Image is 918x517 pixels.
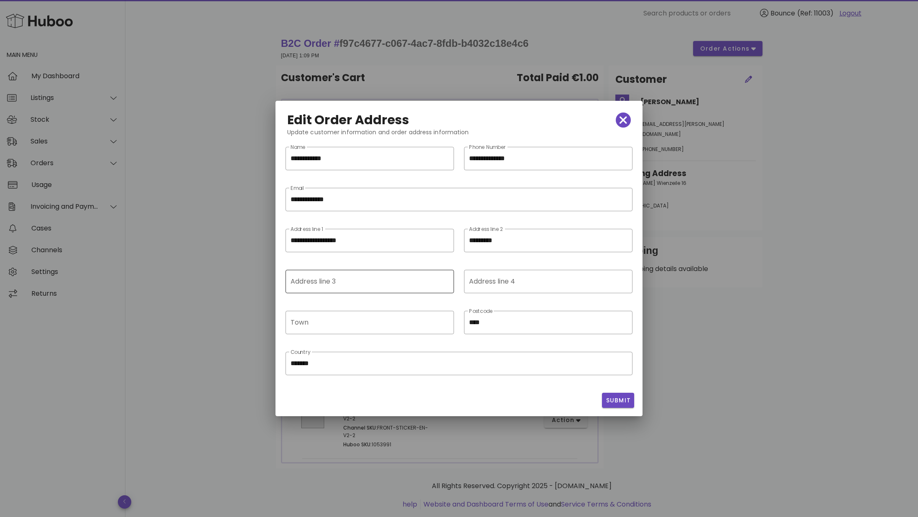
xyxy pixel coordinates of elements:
label: Email [291,185,304,192]
span: Submit [605,396,631,405]
label: Address line 2 [469,226,503,233]
label: Phone Number [469,144,506,151]
label: Country [291,349,311,356]
label: Name [291,144,305,151]
button: Submit [602,393,634,408]
label: Address line 1 [291,226,323,233]
label: Postcode [469,308,492,315]
h2: Edit Order Address [287,113,410,127]
div: Update customer information and order address information [280,128,637,143]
